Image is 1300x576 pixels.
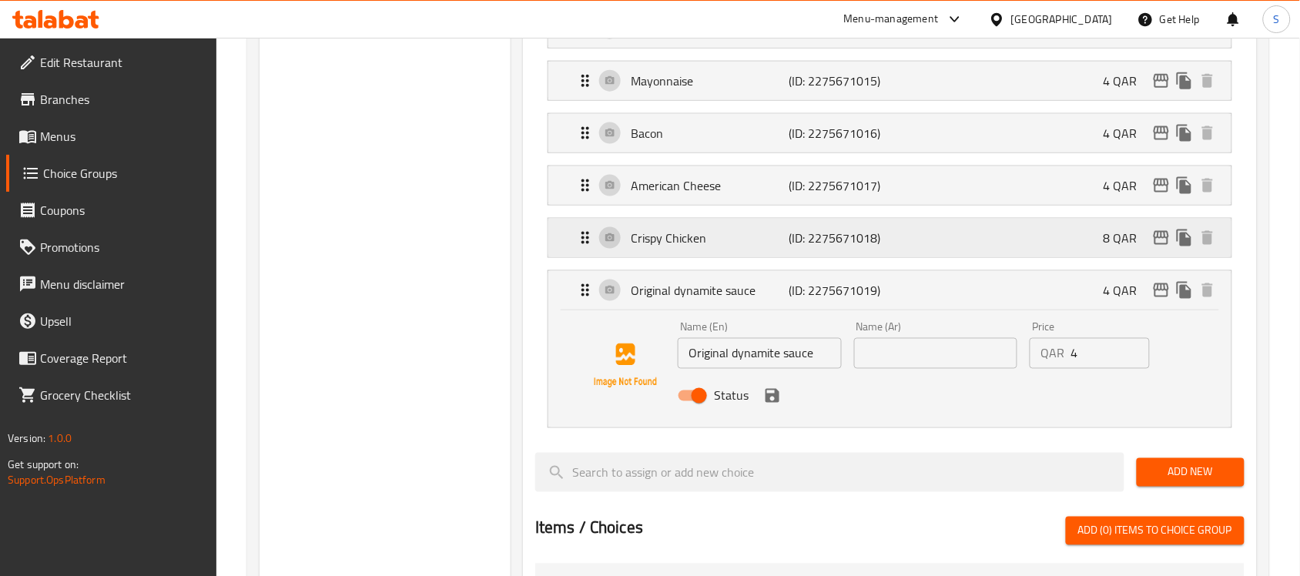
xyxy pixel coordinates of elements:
span: S [1274,11,1280,28]
img: Original dynamite sauce [576,316,675,415]
a: Branches [6,81,217,118]
button: duplicate [1173,279,1196,302]
input: search [535,453,1124,492]
div: Expand [548,62,1231,100]
input: Enter name Ar [854,338,1018,369]
button: save [761,384,784,407]
p: (ID: 2275671019) [789,281,894,300]
p: (ID: 2275671016) [789,124,894,142]
button: duplicate [1173,69,1196,92]
span: Menus [40,127,205,146]
span: Add New [1149,463,1232,482]
a: Choice Groups [6,155,217,192]
button: edit [1150,174,1173,197]
div: [GEOGRAPHIC_DATA] [1011,11,1113,28]
button: edit [1150,279,1173,302]
button: duplicate [1173,174,1196,197]
a: Edit Restaurant [6,44,217,81]
a: Upsell [6,303,217,340]
span: Coverage Report [40,349,205,367]
div: Menu-management [844,10,939,28]
span: 1.0.0 [48,428,72,448]
a: Support.OpsPlatform [8,470,106,490]
span: Edit Restaurant [40,53,205,72]
p: Original dynamite sauce [631,281,789,300]
div: Expand [548,114,1231,152]
p: 4 QAR [1104,72,1150,90]
p: (ID: 2275671017) [789,176,894,195]
button: duplicate [1173,226,1196,249]
span: Get support on: [8,454,79,474]
span: Status [714,387,749,405]
span: Add (0) items to choice group [1078,521,1232,541]
span: Coupons [40,201,205,219]
div: Expand [548,271,1231,310]
li: ExpandOriginal dynamite sauceName (En)Name (Ar)PriceQARStatussave [535,264,1245,434]
p: 4 QAR [1104,281,1150,300]
button: delete [1196,226,1219,249]
li: Expand [535,159,1245,212]
span: Menu disclaimer [40,275,205,293]
li: Expand [535,107,1245,159]
span: Upsell [40,312,205,330]
button: delete [1196,69,1219,92]
p: Crispy Chicken [631,229,789,247]
span: Promotions [40,238,205,256]
div: Expand [548,219,1231,257]
li: Expand [535,212,1245,264]
button: duplicate [1173,122,1196,145]
a: Menus [6,118,217,155]
button: delete [1196,122,1219,145]
a: Promotions [6,229,217,266]
span: Choice Groups [43,164,205,183]
p: Mayonnaise [631,72,789,90]
p: American Cheese [631,176,789,195]
p: (ID: 2275671018) [789,229,894,247]
button: edit [1150,122,1173,145]
a: Grocery Checklist [6,377,217,414]
a: Coverage Report [6,340,217,377]
a: Coupons [6,192,217,229]
div: Expand [548,166,1231,205]
p: 4 QAR [1104,176,1150,195]
p: QAR [1040,344,1064,363]
li: Expand [535,55,1245,107]
input: Please enter price [1070,338,1149,369]
p: Bacon [631,124,789,142]
button: delete [1196,279,1219,302]
button: delete [1196,174,1219,197]
button: edit [1150,69,1173,92]
button: edit [1150,226,1173,249]
input: Enter name En [678,338,842,369]
button: Add New [1137,458,1245,487]
p: 8 QAR [1104,229,1150,247]
h2: Items / Choices [535,517,643,540]
button: Add (0) items to choice group [1066,517,1245,545]
span: Grocery Checklist [40,386,205,404]
p: (ID: 2275671015) [789,72,894,90]
span: Version: [8,428,45,448]
span: Branches [40,90,205,109]
p: 4 QAR [1104,124,1150,142]
a: Menu disclaimer [6,266,217,303]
